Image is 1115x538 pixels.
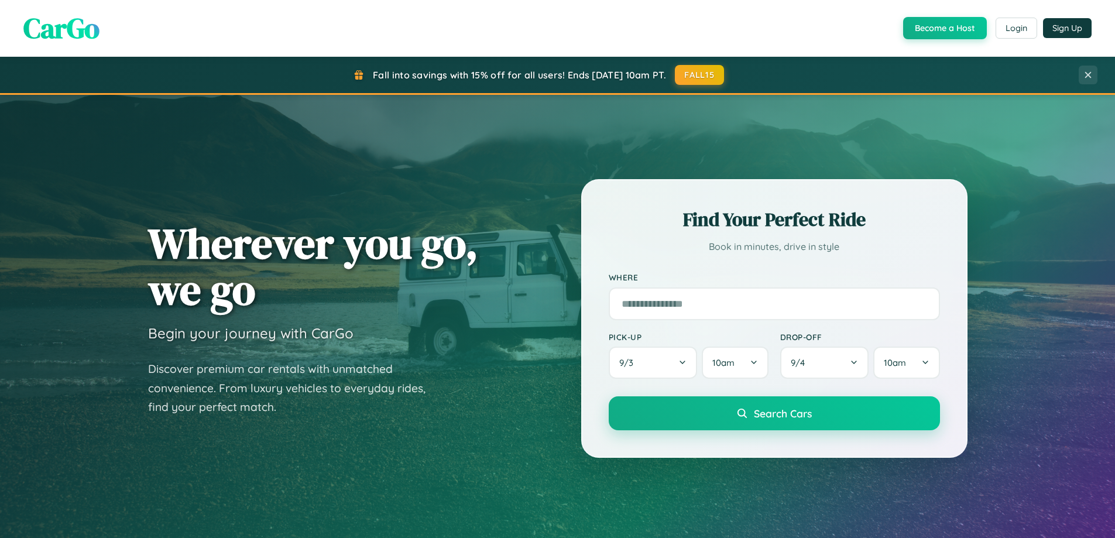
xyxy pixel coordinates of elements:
[873,347,939,379] button: 10am
[609,273,940,283] label: Where
[148,324,354,342] h3: Begin your journey with CarGo
[609,332,769,342] label: Pick-up
[148,220,478,313] h1: Wherever you go, we go
[754,407,812,420] span: Search Cars
[609,207,940,232] h2: Find Your Perfect Ride
[675,65,724,85] button: FALL15
[996,18,1037,39] button: Login
[148,359,441,417] p: Discover premium car rentals with unmatched convenience. From luxury vehicles to everyday rides, ...
[23,9,100,47] span: CarGo
[791,357,811,368] span: 9 / 4
[609,396,940,430] button: Search Cars
[702,347,768,379] button: 10am
[609,238,940,255] p: Book in minutes, drive in style
[903,17,987,39] button: Become a Host
[619,357,639,368] span: 9 / 3
[373,69,666,81] span: Fall into savings with 15% off for all users! Ends [DATE] 10am PT.
[780,347,869,379] button: 9/4
[884,357,906,368] span: 10am
[1043,18,1092,38] button: Sign Up
[780,332,940,342] label: Drop-off
[712,357,735,368] span: 10am
[609,347,698,379] button: 9/3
